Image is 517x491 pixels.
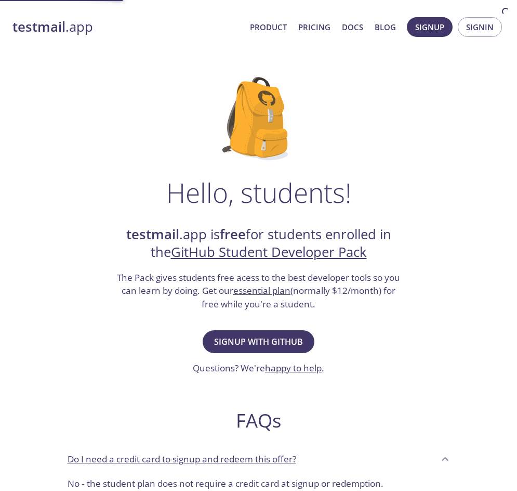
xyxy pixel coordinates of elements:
button: Signup with GitHub [203,330,314,353]
button: Signup [407,17,453,37]
span: Signup with GitHub [214,334,303,349]
a: Blog [375,20,396,34]
a: GitHub Student Developer Pack [171,243,367,261]
span: Signup [415,20,444,34]
button: Signin [458,17,502,37]
h3: Questions? We're . [193,361,324,375]
strong: free [220,225,246,243]
a: happy to help [265,362,322,374]
a: testmail.app [12,18,242,36]
img: github-student-backpack.png [222,77,295,160]
p: No - the student plan does not require a credit card at signup or redemption. [68,477,450,490]
a: essential plan [233,285,290,296]
p: Do I need a credit card to signup and redeem this offer? [68,453,296,466]
h3: The Pack gives students free acess to the best developer tools so you can learn by doing. Get our... [116,271,402,311]
h1: Hello, students! [166,177,351,208]
div: Do I need a credit card to signup and redeem this offer? [59,445,458,473]
span: Signin [466,20,494,34]
a: Product [250,20,287,34]
strong: testmail [12,18,65,36]
h2: .app is for students enrolled in the [116,226,402,262]
a: Pricing [298,20,330,34]
h2: FAQs [59,409,458,432]
a: Docs [342,20,363,34]
strong: testmail [126,225,179,243]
